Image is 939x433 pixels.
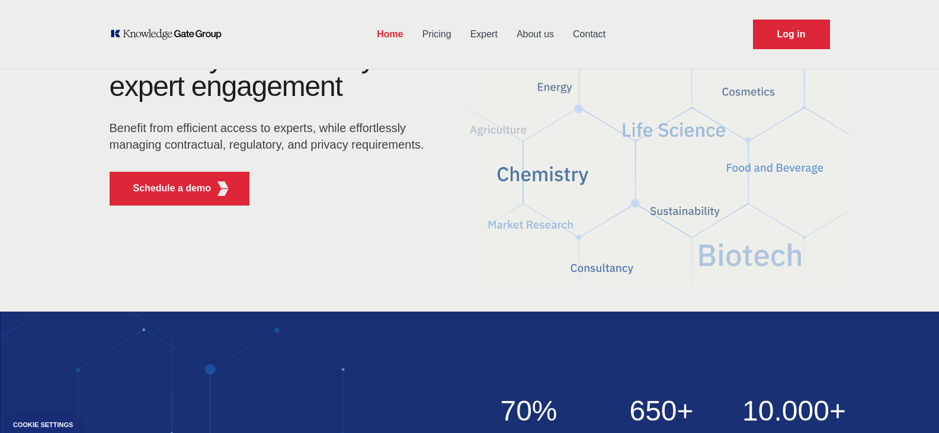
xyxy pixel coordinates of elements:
a: Request Demo [753,20,830,49]
a: Contact [563,19,615,50]
h2: 650+ [603,397,721,425]
a: KOL Knowledge Platform: Talk to Key External Experts (KEE) [110,28,230,40]
h2: 70% [470,397,588,425]
a: About us [507,19,563,50]
div: Cookie settings [13,422,73,428]
h1: Efficiently streamline your expert engagement [110,42,414,102]
img: KGG Fifth Element RED [215,181,230,196]
a: Pricing [413,19,461,50]
p: Schedule a demo [133,181,211,195]
h2: 10.000+ [735,397,854,425]
button: Schedule a demoKGG Fifth Element RED [110,172,250,206]
p: Benefit from efficient access to experts, while effortlessly managing contractual, regulatory, an... [110,120,432,153]
iframe: Chat Widget [880,376,939,433]
a: Home [367,19,412,50]
a: Expert [461,19,507,50]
